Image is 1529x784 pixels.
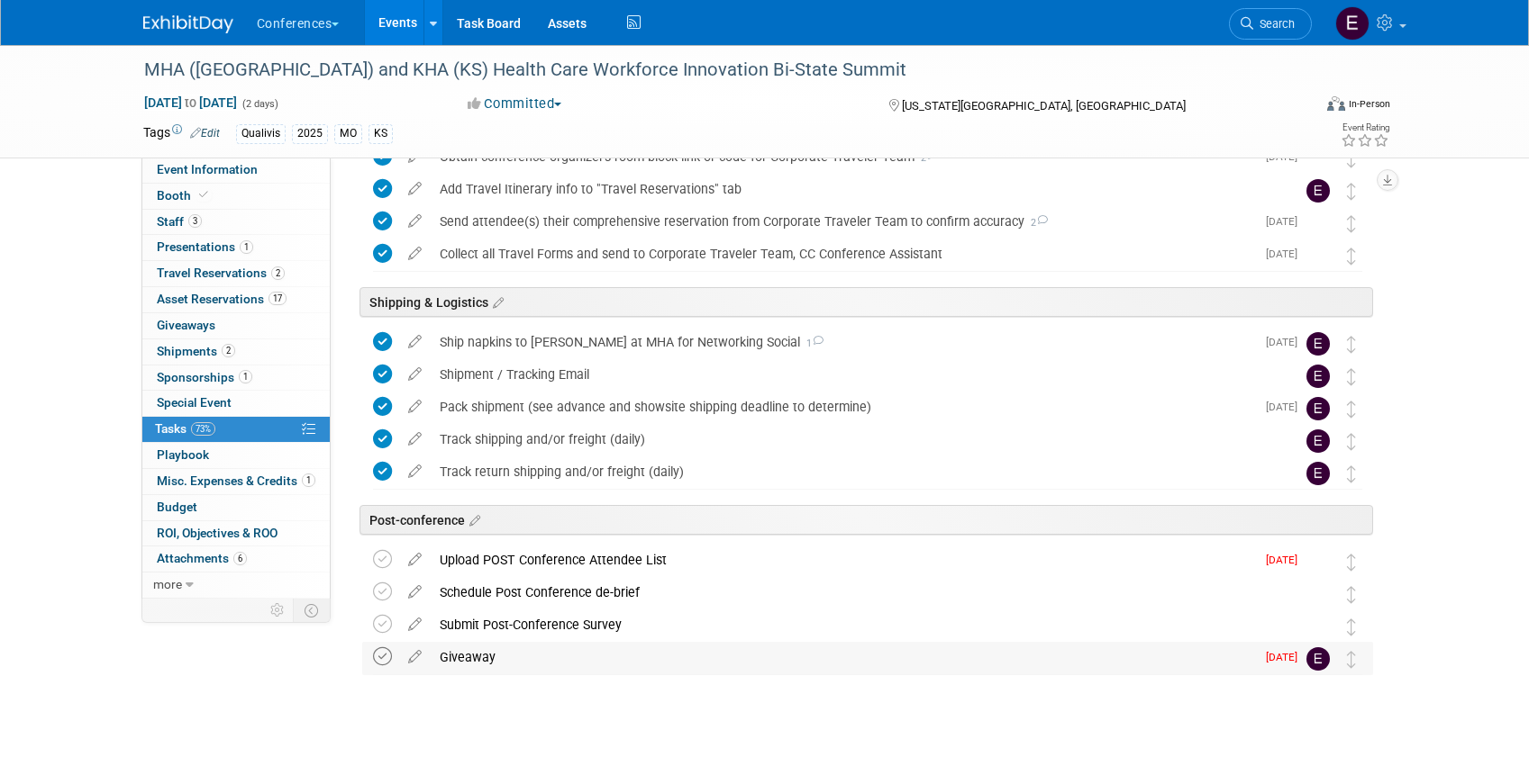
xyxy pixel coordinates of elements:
i: Move task [1347,651,1356,668]
i: Move task [1347,618,1356,635]
span: 3 [188,214,202,228]
img: Erin Anderson [1306,462,1330,485]
div: Schedule Post Conference de-brief [431,577,1270,608]
span: to [182,95,199,110]
span: Staff [157,214,202,229]
i: Move task [1347,586,1356,603]
div: Add Travel Itinerary info to "Travel Reservations" tab [431,174,1270,204]
a: edit [399,399,431,415]
span: 73% [191,422,215,436]
a: edit [399,246,431,262]
span: [DATE] [1266,401,1306,413]
a: edit [399,649,431,665]
i: Booth reservation complete [199,190,208,200]
a: edit [399,464,431,480]
span: 1 [302,473,315,487]
div: Shipping & Logistics [359,287,1373,317]
span: [DATE] [1266,336,1306,348]
a: Budget [142,495,330,520]
div: Send attendee(s) their comprehensive reservation from Corporate Traveler Team to confirm accuracy [431,206,1255,237]
a: edit [399,431,431,447]
a: Asset Reservations17 [142,287,330,312]
span: Attachments [157,551,247,565]
div: Ship napkins to [PERSON_NAME] at MHA for Networking Social [431,327,1255,357]
img: Erin Anderson [1306,179,1330,203]
i: Move task [1347,248,1356,265]
div: KS [369,124,393,143]
span: [DATE] [1266,651,1306,663]
a: edit [399,334,431,350]
span: 2 [222,344,235,357]
img: Erin Anderson [1306,365,1330,388]
div: Submit Post-Conference Survey [431,609,1270,640]
span: 6 [233,552,247,565]
i: Move task [1347,150,1356,167]
span: Asset Reservations [157,292,287,306]
i: Move task [1347,215,1356,232]
a: Staff3 [142,210,330,235]
span: Travel Reservations [157,266,285,280]
span: Special Event [157,395,232,410]
img: Erin Anderson [1306,647,1330,671]
img: Erin Anderson [1306,332,1330,356]
div: Pack shipment (see advance and showsite shipping deadline to determine) [431,392,1255,422]
div: In-Person [1348,97,1390,111]
span: Tasks [155,421,215,436]
span: 17 [268,292,287,305]
span: Sponsorships [157,370,252,384]
td: Tags [143,123,220,144]
a: Playbook [142,443,330,468]
a: Tasks73% [142,417,330,442]
span: Search [1253,17,1295,31]
div: Track return shipping and/or freight (daily) [431,456,1270,487]
img: Karina German [1306,615,1330,638]
i: Move task [1347,183,1356,200]
i: Move task [1347,401,1356,418]
span: 1 [240,240,253,254]
div: Collect all Travel Forms and send to Corporate Traveler Team, CC Conference Assistant [431,239,1255,269]
span: [DATE] [1266,215,1306,228]
a: Attachments6 [142,546,330,572]
span: Giveaways [157,318,215,332]
div: MO [334,124,362,143]
span: Misc. Expenses & Credits [157,473,315,488]
a: ROI, Objectives & ROO [142,521,330,546]
span: Playbook [157,447,209,462]
img: Format-Inperson.png [1327,96,1345,111]
a: Giveaways [142,313,330,338]
img: Erin Anderson [1306,397,1330,420]
img: ExhibitDay [143,15,233,33]
a: edit [399,366,431,383]
img: Karina German [1306,582,1330,606]
img: Karina German [1306,550,1330,573]
a: Edit sections [465,510,480,528]
td: Toggle Event Tabs [293,599,330,622]
i: Move task [1347,465,1356,482]
a: Presentations1 [142,235,330,260]
a: Shipments2 [142,339,330,365]
a: Event Information [142,158,330,183]
span: [DATE] [1266,554,1306,566]
a: Travel Reservations2 [142,261,330,286]
a: more [142,572,330,598]
div: Upload POST Conference Attendee List [431,545,1255,575]
span: 1 [239,370,252,383]
a: edit [399,181,431,197]
img: Karina German [1306,212,1330,235]
a: Special Event [142,391,330,416]
div: Event Rating [1341,123,1389,132]
div: Qualivis [236,124,286,143]
a: edit [399,552,431,568]
span: 2 [1024,217,1048,229]
span: [DATE] [DATE] [143,95,238,111]
div: 2025 [292,124,328,143]
i: Move task [1347,368,1356,385]
img: Erin Anderson [1335,6,1370,41]
div: Giveaway [431,642,1255,672]
span: (2 days) [241,98,278,110]
a: edit [399,617,431,633]
div: Shipment / Tracking Email [431,359,1270,390]
span: 2 [271,266,285,280]
i: Move task [1347,554,1356,571]
a: Misc. Expenses & Credits1 [142,469,330,494]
